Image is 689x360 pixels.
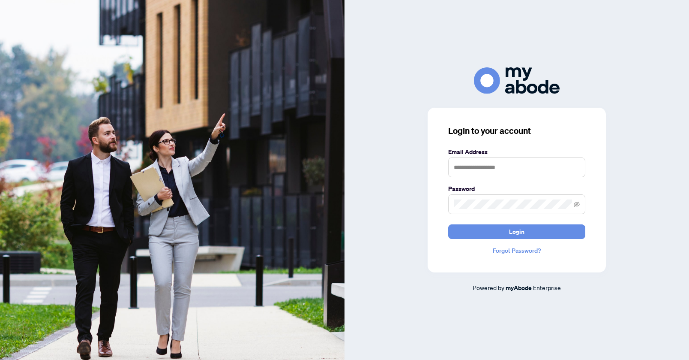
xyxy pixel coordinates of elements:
a: myAbode [506,283,532,293]
span: Enterprise [533,284,561,291]
img: ma-logo [474,67,560,94]
a: Forgot Password? [448,246,585,255]
span: Login [509,225,524,239]
h3: Login to your account [448,125,585,137]
span: eye-invisible [574,201,580,207]
span: Powered by [473,284,504,291]
label: Password [448,184,585,194]
label: Email Address [448,147,585,157]
button: Login [448,224,585,239]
